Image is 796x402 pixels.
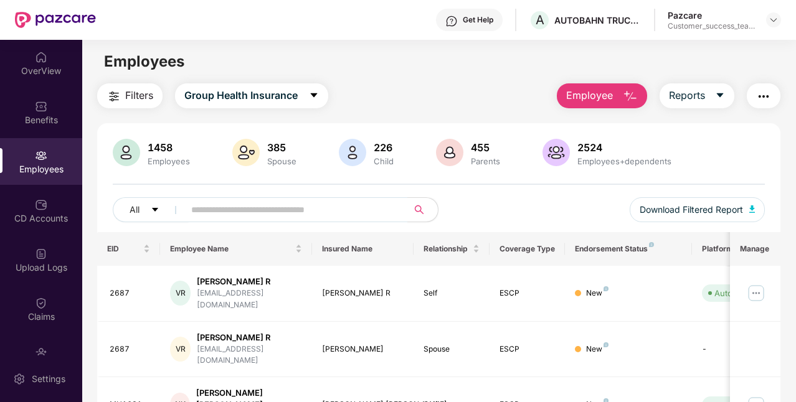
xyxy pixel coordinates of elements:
[424,344,480,355] div: Spouse
[107,244,141,254] span: EID
[265,141,299,154] div: 385
[424,244,470,254] span: Relationship
[660,83,734,108] button: Reportscaret-down
[35,149,47,162] img: svg+xml;base64,PHN2ZyBpZD0iRW1wbG95ZWVzIiB4bWxucz0iaHR0cDovL3d3dy53My5vcmcvMjAwMC9zdmciIHdpZHRoPS...
[322,344,404,355] div: [PERSON_NAME]
[309,90,319,101] span: caret-down
[630,197,765,222] button: Download Filtered Report
[110,344,151,355] div: 2687
[170,281,191,306] div: VR
[312,232,414,266] th: Insured Name
[414,232,490,266] th: Relationship
[113,139,140,166] img: svg+xml;base64,PHN2ZyB4bWxucz0iaHR0cDovL3d3dy53My5vcmcvMjAwMC9zdmciIHhtbG5zOnhsaW5rPSJodHRwOi8vd3...
[113,197,189,222] button: Allcaret-down
[170,244,293,254] span: Employee Name
[160,232,312,266] th: Employee Name
[490,232,566,266] th: Coverage Type
[575,244,681,254] div: Endorsement Status
[543,139,570,166] img: svg+xml;base64,PHN2ZyB4bWxucz0iaHR0cDovL3d3dy53My5vcmcvMjAwMC9zdmciIHhtbG5zOnhsaW5rPSJodHRwOi8vd3...
[407,197,438,222] button: search
[554,14,642,26] div: AUTOBAHN TRUCKING
[175,83,328,108] button: Group Health Insurancecaret-down
[170,337,191,362] div: VR
[125,88,153,103] span: Filters
[586,287,609,299] div: New
[692,322,780,378] td: -
[669,88,705,103] span: Reports
[702,244,770,254] div: Platform Status
[145,141,192,154] div: 1458
[714,287,764,299] div: Auto Verified
[110,287,151,299] div: 2687
[28,373,69,385] div: Settings
[730,232,780,266] th: Manage
[557,83,647,108] button: Employee
[468,156,503,166] div: Parents
[35,346,47,358] img: svg+xml;base64,PHN2ZyBpZD0iRW5kb3JzZW1lbnRzIiB4bWxucz0iaHR0cDovL3d3dy53My5vcmcvMjAwMC9zdmciIHdpZH...
[566,88,613,103] span: Employee
[371,156,396,166] div: Child
[265,156,299,166] div: Spouse
[468,141,503,154] div: 455
[715,90,725,101] span: caret-down
[197,332,302,344] div: [PERSON_NAME] R
[15,12,96,28] img: New Pazcare Logo
[604,342,609,347] img: svg+xml;base64,PHN2ZyB4bWxucz0iaHR0cDovL3d3dy53My5vcmcvMjAwMC9zdmciIHdpZHRoPSI4IiBoZWlnaHQ9IjgiIH...
[97,83,163,108] button: Filters
[575,156,674,166] div: Employees+dependents
[500,344,556,355] div: ESCP
[623,89,638,104] img: svg+xml;base64,PHN2ZyB4bWxucz0iaHR0cDovL3d3dy53My5vcmcvMjAwMC9zdmciIHhtbG5zOnhsaW5rPSJodHRwOi8vd3...
[668,21,755,31] div: Customer_success_team_lead
[500,287,556,299] div: ESCP
[97,232,161,266] th: EID
[35,51,47,63] img: svg+xml;base64,PHN2ZyBpZD0iSG9tZSIgeG1sbnM9Imh0dHA6Ly93d3cudzMub3JnLzIwMDAvc3ZnIiB3aWR0aD0iMjAiIG...
[184,88,298,103] span: Group Health Insurance
[35,248,47,260] img: svg+xml;base64,PHN2ZyBpZD0iVXBsb2FkX0xvZ3MiIGRhdGEtbmFtZT0iVXBsb2FkIExvZ3MiIHhtbG5zPSJodHRwOi8vd3...
[339,139,366,166] img: svg+xml;base64,PHN2ZyB4bWxucz0iaHR0cDovL3d3dy53My5vcmcvMjAwMC9zdmciIHhtbG5zOnhsaW5rPSJodHRwOi8vd3...
[746,283,766,303] img: manageButton
[322,287,404,299] div: [PERSON_NAME] R
[35,297,47,309] img: svg+xml;base64,PHN2ZyBpZD0iQ2xhaW0iIHhtbG5zPSJodHRwOi8vd3d3LnczLm9yZy8yMDAwL3N2ZyIgd2lkdGg9IjIwIi...
[104,52,184,70] span: Employees
[604,286,609,291] img: svg+xml;base64,PHN2ZyB4bWxucz0iaHR0cDovL3d3dy53My5vcmcvMjAwMC9zdmciIHdpZHRoPSI4IiBoZWlnaHQ9IjgiIH...
[13,373,26,385] img: svg+xml;base64,PHN2ZyBpZD0iU2V0dGluZy0yMHgyMCIgeG1sbnM9Imh0dHA6Ly93d3cudzMub3JnLzIwMDAvc3ZnIiB3aW...
[35,199,47,211] img: svg+xml;base64,PHN2ZyBpZD0iQ0RfQWNjb3VudHMiIGRhdGEtbmFtZT0iQ0QgQWNjb3VudHMiIHhtbG5zPSJodHRwOi8vd3...
[232,139,260,166] img: svg+xml;base64,PHN2ZyB4bWxucz0iaHR0cDovL3d3dy53My5vcmcvMjAwMC9zdmciIHhtbG5zOnhsaW5rPSJodHRwOi8vd3...
[197,344,302,367] div: [EMAIL_ADDRESS][DOMAIN_NAME]
[107,89,121,104] img: svg+xml;base64,PHN2ZyB4bWxucz0iaHR0cDovL3d3dy53My5vcmcvMjAwMC9zdmciIHdpZHRoPSIyNCIgaGVpZ2h0PSIyNC...
[436,139,463,166] img: svg+xml;base64,PHN2ZyB4bWxucz0iaHR0cDovL3d3dy53My5vcmcvMjAwMC9zdmciIHhtbG5zOnhsaW5rPSJodHRwOi8vd3...
[769,15,779,25] img: svg+xml;base64,PHN2ZyBpZD0iRHJvcGRvd24tMzJ4MzIiIHhtbG5zPSJodHRwOi8vd3d3LnczLm9yZy8yMDAwL3N2ZyIgd2...
[536,12,544,27] span: A
[145,156,192,166] div: Employees
[445,15,458,27] img: svg+xml;base64,PHN2ZyBpZD0iSGVscC0zMngzMiIgeG1sbnM9Imh0dHA6Ly93d3cudzMub3JnLzIwMDAvc3ZnIiB3aWR0aD...
[756,89,771,104] img: svg+xml;base64,PHN2ZyB4bWxucz0iaHR0cDovL3d3dy53My5vcmcvMjAwMC9zdmciIHdpZHRoPSIyNCIgaGVpZ2h0PSIyNC...
[649,242,654,247] img: svg+xml;base64,PHN2ZyB4bWxucz0iaHR0cDovL3d3dy53My5vcmcvMjAwMC9zdmciIHdpZHRoPSI4IiBoZWlnaHQ9IjgiIH...
[130,203,140,217] span: All
[668,9,755,21] div: Pazcare
[640,203,743,217] span: Download Filtered Report
[463,15,493,25] div: Get Help
[197,287,302,311] div: [EMAIL_ADDRESS][DOMAIN_NAME]
[35,100,47,113] img: svg+xml;base64,PHN2ZyBpZD0iQmVuZWZpdHMiIHhtbG5zPSJodHRwOi8vd3d3LnczLm9yZy8yMDAwL3N2ZyIgd2lkdGg9Ij...
[197,276,302,287] div: [PERSON_NAME] R
[371,141,396,154] div: 226
[575,141,674,154] div: 2524
[151,205,159,215] span: caret-down
[586,344,609,355] div: New
[407,205,432,215] span: search
[749,205,756,213] img: svg+xml;base64,PHN2ZyB4bWxucz0iaHR0cDovL3d3dy53My5vcmcvMjAwMC9zdmciIHhtbG5zOnhsaW5rPSJodHRwOi8vd3...
[424,287,480,299] div: Self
